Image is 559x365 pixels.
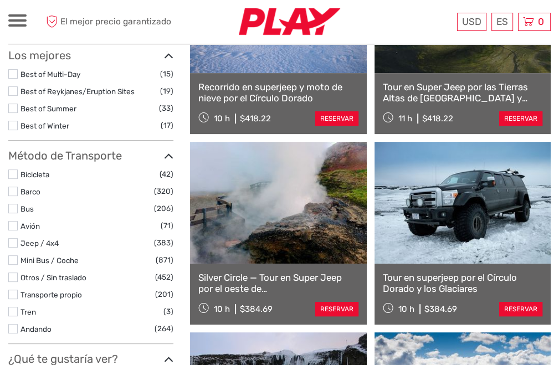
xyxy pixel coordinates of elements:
span: (71) [161,219,173,232]
a: Transporte propio [20,290,82,299]
span: 11 h [398,114,412,124]
div: ES [491,13,513,31]
span: El mejor precio garantizado [43,13,171,31]
a: Avión [20,222,40,230]
a: Recorrido en superjeep y moto de nieve por el Círculo Dorado [198,81,358,104]
a: reservar [499,302,542,316]
a: reservar [499,111,542,126]
span: (33) [159,102,173,115]
span: (206) [154,202,173,215]
span: (383) [154,237,173,249]
a: Best of Multi-Day [20,70,80,79]
a: Bus [20,204,34,213]
img: 2467-7e1744d7-2434-4362-8842-68c566c31c52_logo_small.jpg [239,8,340,35]
a: Barco [20,187,40,196]
span: 10 h [398,304,414,314]
span: (15) [160,68,173,80]
a: Tour en superjeep por el Círculo Dorado y los Glaciares [383,272,542,295]
span: (42) [160,168,173,181]
h3: Los mejores [8,49,173,62]
span: (3) [163,305,173,318]
span: (201) [155,288,173,301]
span: 0 [536,16,546,27]
h3: Método de Transporte [8,149,173,162]
div: $384.69 [240,304,273,314]
a: reservar [315,302,358,316]
a: Best of Summer [20,104,76,113]
span: (17) [161,119,173,132]
span: (320) [154,185,173,198]
span: 10 h [214,114,230,124]
span: (452) [155,271,173,284]
span: (871) [156,254,173,266]
span: (264) [155,322,173,335]
a: Jeep / 4x4 [20,239,59,248]
div: $418.22 [240,114,271,124]
a: reservar [315,111,358,126]
a: Andando [20,325,52,333]
div: $384.69 [424,304,457,314]
span: (19) [160,85,173,97]
div: $418.22 [422,114,453,124]
span: 10 h [214,304,230,314]
a: Bicicleta [20,170,49,179]
a: Tour en Super Jeep por las Tierras Altas de [GEOGRAPHIC_DATA] y [GEOGRAPHIC_DATA] [383,81,542,104]
a: Best of Reykjanes/Eruption Sites [20,87,135,96]
a: Otros / Sin traslado [20,273,86,282]
a: Best of Winter [20,121,69,130]
a: Mini Bus / Coche [20,256,79,265]
span: USD [462,16,481,27]
a: Tren [20,307,36,316]
a: Silver Circle — Tour en Super Jeep por el oeste de [GEOGRAPHIC_DATA] [198,272,358,295]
